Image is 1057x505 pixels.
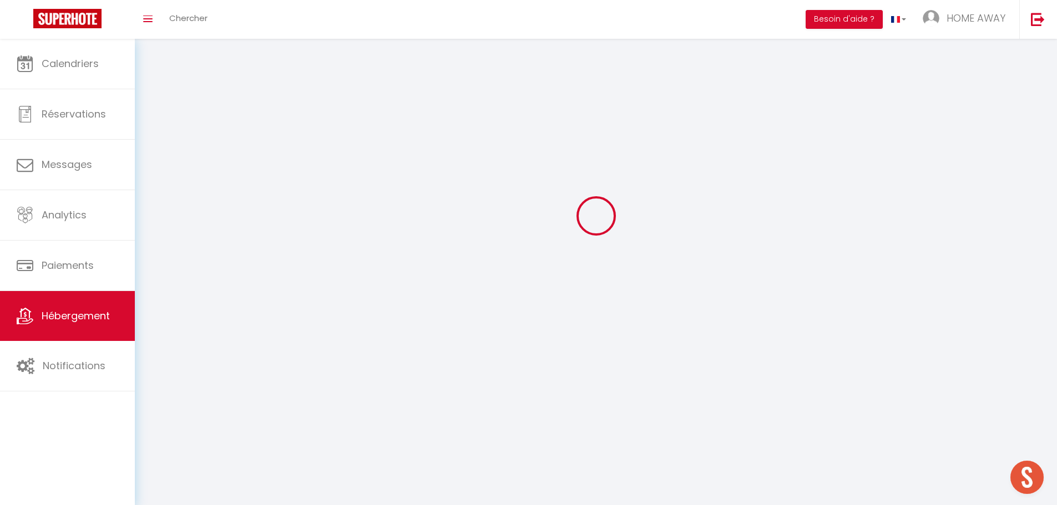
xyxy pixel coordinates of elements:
[169,12,208,24] span: Chercher
[806,10,883,29] button: Besoin d'aide ?
[42,258,94,272] span: Paiements
[42,57,99,70] span: Calendriers
[947,11,1005,25] span: HOME AWAY
[923,10,939,27] img: ...
[43,359,105,373] span: Notifications
[42,107,106,121] span: Réservations
[42,208,87,222] span: Analytics
[33,9,102,28] img: Super Booking
[42,157,92,171] span: Messages
[42,309,110,323] span: Hébergement
[1031,12,1045,26] img: logout
[1010,461,1044,494] div: Ouvrir le chat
